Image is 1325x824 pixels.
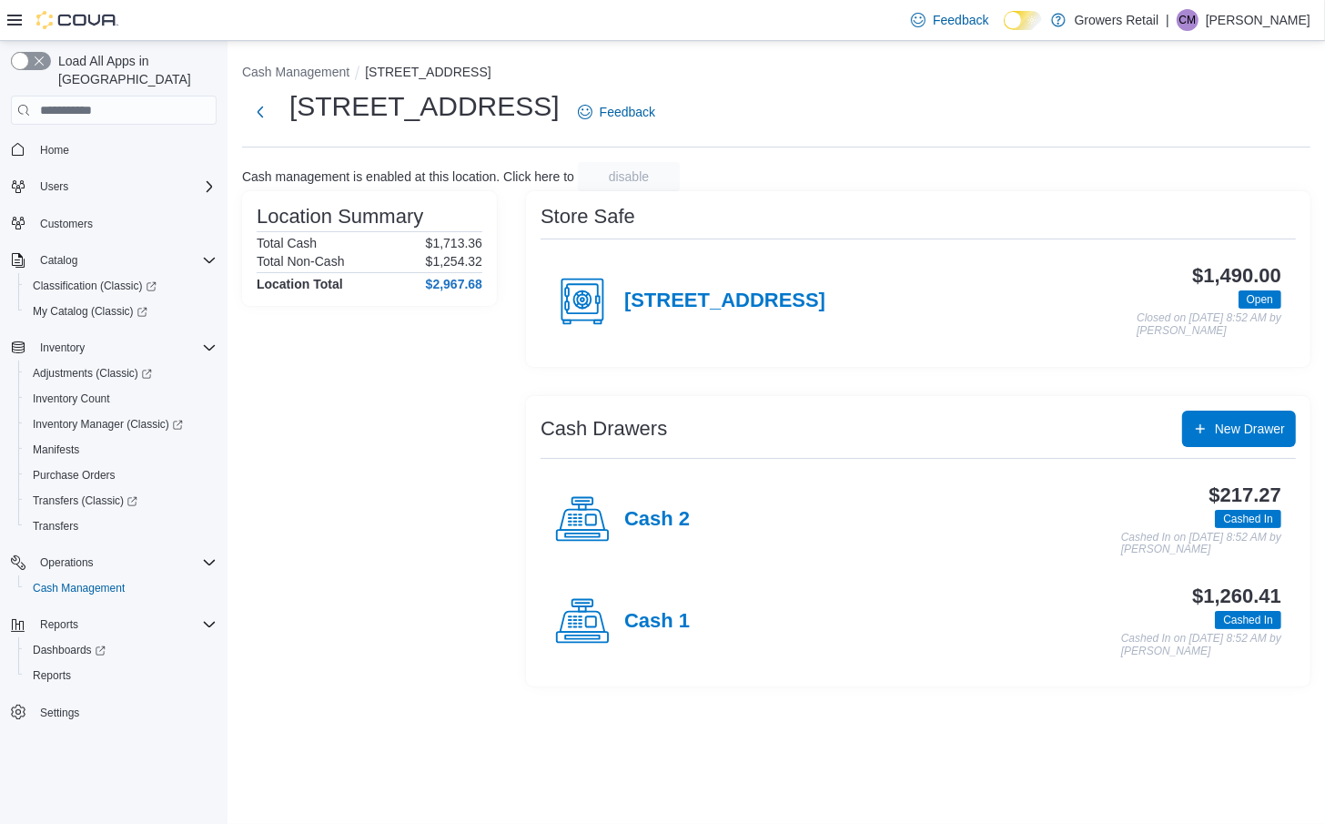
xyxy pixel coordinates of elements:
button: Transfers [18,514,224,539]
a: Inventory Manager (Classic) [18,412,224,437]
span: Adjustments (Classic) [33,366,152,381]
a: Dashboards [25,639,113,661]
button: Operations [33,552,101,574]
span: Dark Mode [1004,30,1005,31]
button: Reports [18,663,224,688]
span: Cash Management [33,581,125,595]
span: Cashed In [1223,612,1273,628]
a: My Catalog (Classic) [25,300,155,322]
span: Inventory [33,337,217,359]
span: Reports [33,668,71,683]
p: $1,254.32 [426,254,482,269]
span: Cashed In [1215,611,1281,629]
span: Inventory Count [25,388,217,410]
p: $1,713.36 [426,236,482,250]
h4: Cash 2 [624,508,690,532]
p: | [1166,9,1169,31]
span: Open [1239,290,1281,309]
span: Transfers [33,519,78,534]
span: Cashed In [1215,510,1281,528]
button: Operations [4,550,224,575]
span: Reports [33,614,217,636]
h3: Cash Drawers [541,418,667,440]
a: Adjustments (Classic) [25,362,159,384]
span: Purchase Orders [33,468,116,483]
h6: Total Non-Cash [257,254,345,269]
button: disable [578,162,680,191]
span: Settings [40,706,79,720]
button: Catalog [33,249,85,271]
a: Feedback [571,94,662,130]
span: Users [40,179,68,194]
span: Adjustments (Classic) [25,362,217,384]
button: [STREET_ADDRESS] [365,65,491,79]
span: Customers [40,217,93,231]
a: Transfers (Classic) [18,488,224,514]
a: Adjustments (Classic) [18,361,224,386]
span: Settings [33,701,217,724]
a: Manifests [25,439,86,461]
p: [PERSON_NAME] [1206,9,1310,31]
h3: $217.27 [1209,484,1281,506]
span: Reports [25,665,217,687]
span: Purchase Orders [25,464,217,486]
button: Users [33,176,76,198]
h4: Cash 1 [624,610,690,634]
span: Load All Apps in [GEOGRAPHIC_DATA] [51,52,217,88]
span: CM [1179,9,1197,31]
span: Home [33,137,217,160]
a: Classification (Classic) [18,273,224,299]
span: Operations [33,552,217,574]
button: Inventory Count [18,386,224,412]
span: Dashboards [33,643,106,657]
span: Catalog [33,249,217,271]
span: Cashed In [1223,511,1273,527]
span: Feedback [933,11,988,29]
span: Customers [33,212,217,235]
a: Purchase Orders [25,464,123,486]
h1: [STREET_ADDRESS] [289,88,560,125]
input: Dark Mode [1004,11,1042,30]
span: Operations [40,555,94,570]
button: Purchase Orders [18,463,224,488]
span: Inventory [40,341,85,355]
span: Catalog [40,253,77,268]
span: Open [1247,291,1273,308]
span: My Catalog (Classic) [33,304,147,319]
button: Inventory [33,337,92,359]
span: Classification (Classic) [25,275,217,297]
span: Cash Management [25,577,217,599]
span: Classification (Classic) [33,279,157,293]
a: Inventory Manager (Classic) [25,413,190,435]
nav: An example of EuiBreadcrumbs [242,63,1310,85]
a: Classification (Classic) [25,275,164,297]
a: Transfers [25,515,86,537]
a: Home [33,139,76,161]
p: Closed on [DATE] 8:52 AM by [PERSON_NAME] [1137,312,1281,337]
a: Settings [33,702,86,724]
span: Transfers [25,515,217,537]
span: Inventory Manager (Classic) [33,417,183,432]
a: Cash Management [25,577,132,599]
button: Inventory [4,335,224,361]
span: Manifests [33,443,79,457]
button: Manifests [18,437,224,463]
button: Next [242,94,278,130]
p: Cashed In on [DATE] 8:52 AM by [PERSON_NAME] [1121,633,1281,657]
a: My Catalog (Classic) [18,299,224,324]
a: Customers [33,213,100,235]
span: Manifests [25,439,217,461]
span: Inventory Manager (Classic) [25,413,217,435]
a: Reports [25,665,78,687]
a: Dashboards [18,637,224,663]
span: Inventory Count [33,392,110,406]
div: Corina Mayhue [1177,9,1199,31]
button: Reports [4,612,224,637]
h3: $1,260.41 [1192,585,1281,607]
a: Feedback [904,2,996,38]
span: Feedback [600,103,655,121]
button: Customers [4,210,224,237]
span: Transfers (Classic) [25,490,217,512]
h6: Total Cash [257,236,317,250]
button: Cash Management [18,575,224,601]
